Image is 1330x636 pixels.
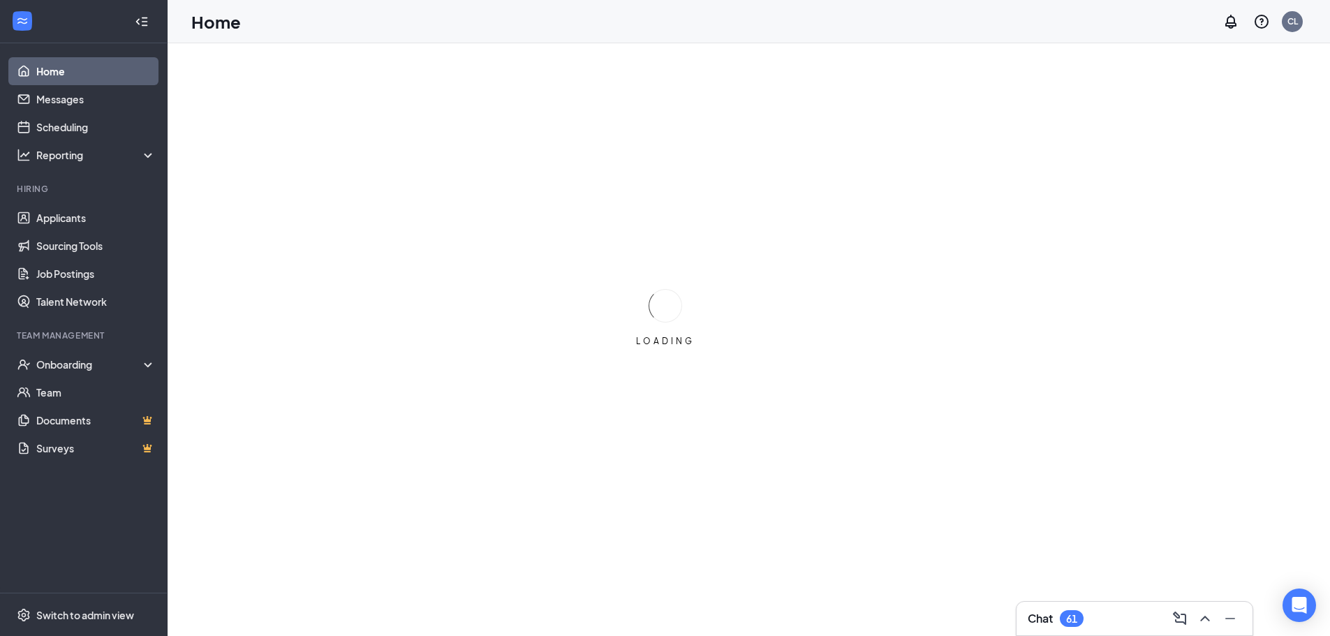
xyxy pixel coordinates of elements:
[36,378,156,406] a: Team
[1219,607,1241,630] button: Minimize
[36,113,156,141] a: Scheduling
[1287,15,1298,27] div: CL
[1253,13,1270,30] svg: QuestionInfo
[1197,610,1213,627] svg: ChevronUp
[1172,610,1188,627] svg: ComposeMessage
[1066,613,1077,625] div: 61
[1222,13,1239,30] svg: Notifications
[1169,607,1191,630] button: ComposeMessage
[36,148,156,162] div: Reporting
[191,10,241,34] h1: Home
[36,406,156,434] a: DocumentsCrown
[17,357,31,371] svg: UserCheck
[36,288,156,316] a: Talent Network
[1028,611,1053,626] h3: Chat
[17,608,31,622] svg: Settings
[17,330,153,341] div: Team Management
[36,204,156,232] a: Applicants
[17,183,153,195] div: Hiring
[1194,607,1216,630] button: ChevronUp
[15,14,29,28] svg: WorkstreamLogo
[36,232,156,260] a: Sourcing Tools
[630,335,700,347] div: LOADING
[36,57,156,85] a: Home
[17,148,31,162] svg: Analysis
[36,357,144,371] div: Onboarding
[36,434,156,462] a: SurveysCrown
[1283,589,1316,622] div: Open Intercom Messenger
[1222,610,1239,627] svg: Minimize
[36,608,134,622] div: Switch to admin view
[135,15,149,29] svg: Collapse
[36,260,156,288] a: Job Postings
[36,85,156,113] a: Messages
